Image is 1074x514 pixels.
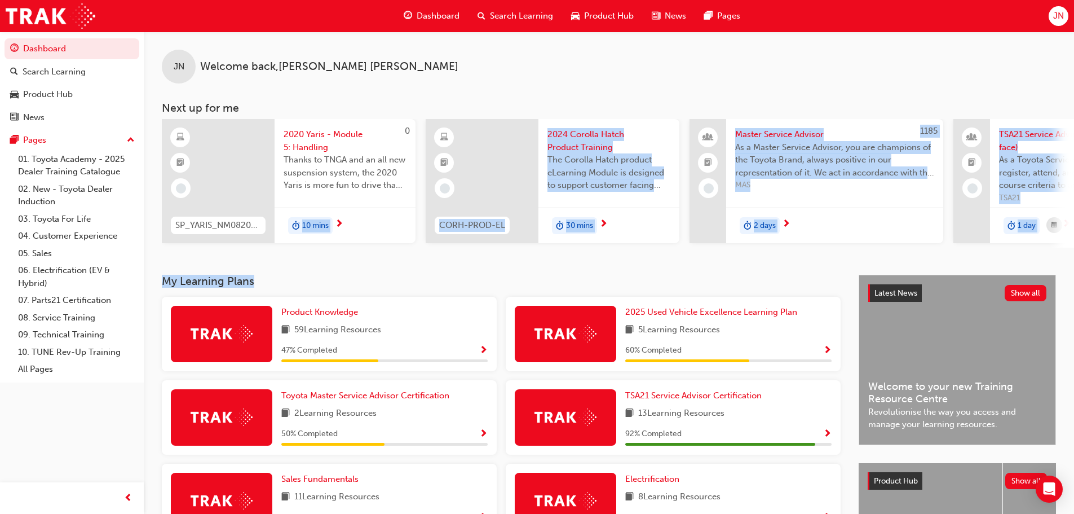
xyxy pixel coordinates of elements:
span: booktick-icon [176,156,184,170]
a: Product Hub [5,84,139,105]
span: Product Hub [874,476,918,486]
img: Trak [6,3,95,29]
span: 11 Learning Resources [294,490,379,504]
span: 30 mins [566,219,593,232]
h3: My Learning Plans [162,275,841,288]
span: car-icon [571,9,580,23]
button: Pages [5,130,139,151]
button: Show all [1005,285,1047,301]
a: car-iconProduct Hub [562,5,643,28]
span: The Corolla Hatch product eLearning Module is designed to support customer facing sales staff wit... [547,153,670,192]
a: CORH-PROD-EL2024 Corolla Hatch Product TrainingThe Corolla Hatch product eLearning Module is desi... [426,119,679,243]
span: SP_YARIS_NM0820_EL_05 [175,219,261,232]
span: 8 Learning Resources [638,490,721,504]
span: 2 Learning Resources [294,407,377,421]
a: TSA21 Service Advisor Certification [625,389,766,402]
span: book-icon [625,490,634,504]
span: As a Master Service Advisor, you are champions of the Toyota Brand, always positive in our repres... [735,141,934,179]
span: TSA21 Service Advisor Certification [625,390,762,401]
span: car-icon [10,90,19,100]
button: Show Progress [479,344,488,358]
img: Trak [191,492,253,509]
span: book-icon [281,490,290,504]
span: book-icon [281,407,290,421]
span: booktick-icon [968,156,976,170]
span: Search Learning [490,10,553,23]
span: 50 % Completed [281,428,338,441]
a: search-iconSearch Learning [469,5,562,28]
span: duration-icon [744,218,752,233]
span: learningRecordVerb_NONE-icon [176,183,186,194]
span: 59 Learning Resources [294,323,381,337]
span: Sales Fundamentals [281,474,359,484]
span: booktick-icon [704,156,712,170]
span: learningResourceType_ELEARNING-icon [176,130,184,145]
a: 04. Customer Experience [14,227,139,245]
img: Trak [534,325,596,342]
button: JN [1049,6,1068,26]
span: search-icon [478,9,485,23]
a: 03. Toyota For Life [14,210,139,228]
span: 13 Learning Resources [638,407,724,421]
a: All Pages [14,361,139,378]
button: Show Progress [479,427,488,441]
span: Welcome back , [PERSON_NAME] [PERSON_NAME] [200,60,458,73]
span: Welcome to your new Training Resource Centre [868,380,1046,406]
a: 0SP_YARIS_NM0820_EL_052020 Yaris - Module 5: HandlingThanks to TNGA and an all new suspension sys... [162,119,416,243]
span: calendar-icon [1051,218,1057,232]
span: up-icon [127,133,135,148]
a: 08. Service Training [14,309,139,327]
span: book-icon [625,407,634,421]
span: pages-icon [704,9,713,23]
span: book-icon [625,323,634,337]
span: next-icon [1062,219,1071,230]
span: 1 day [1018,219,1036,232]
button: Show Progress [823,344,832,358]
span: Revolutionise the way you access and manage your learning resources. [868,406,1046,431]
span: learningResourceType_ELEARNING-icon [440,130,448,145]
span: Product Hub [584,10,634,23]
span: 1185 [920,126,938,136]
span: prev-icon [124,491,132,506]
a: Product HubShow all [868,472,1047,490]
a: 01. Toyota Academy - 2025 Dealer Training Catalogue [14,151,139,181]
button: DashboardSearch LearningProduct HubNews [5,36,139,130]
a: pages-iconPages [695,5,749,28]
a: Sales Fundamentals [281,473,363,486]
span: Show Progress [479,429,488,440]
span: Toyota Master Service Advisor Certification [281,390,449,401]
span: Product Knowledge [281,307,358,317]
span: 10 mins [302,219,329,232]
a: Electrification [625,473,684,486]
span: 0 [405,126,410,136]
a: 09. Technical Training [14,326,139,344]
span: Latest News [874,288,917,298]
span: learningRecordVerb_NONE-icon [440,183,450,194]
span: next-icon [599,219,608,230]
a: Toyota Master Service Advisor Certification [281,389,454,402]
span: learningRecordVerb_NONE-icon [704,183,714,194]
span: 5 Learning Resources [638,323,720,337]
span: 2025 Used Vehicle Excellence Learning Plan [625,307,797,317]
span: duration-icon [1007,218,1015,233]
img: Trak [534,492,596,509]
span: JN [174,60,184,73]
img: Trak [534,408,596,426]
a: 07. Parts21 Certification [14,292,139,309]
span: duration-icon [556,218,564,233]
a: Product Knowledge [281,306,363,319]
span: 2 days [754,219,776,232]
span: Electrification [625,474,679,484]
div: Product Hub [23,88,73,101]
a: Latest NewsShow allWelcome to your new Training Resource CentreRevolutionise the way you access a... [859,275,1056,445]
a: Search Learning [5,61,139,82]
a: 2025 Used Vehicle Excellence Learning Plan [625,306,802,319]
img: Trak [191,325,253,342]
span: 47 % Completed [281,344,337,357]
span: booktick-icon [440,156,448,170]
img: Trak [191,408,253,426]
span: learningRecordVerb_NONE-icon [967,183,978,194]
a: News [5,107,139,128]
